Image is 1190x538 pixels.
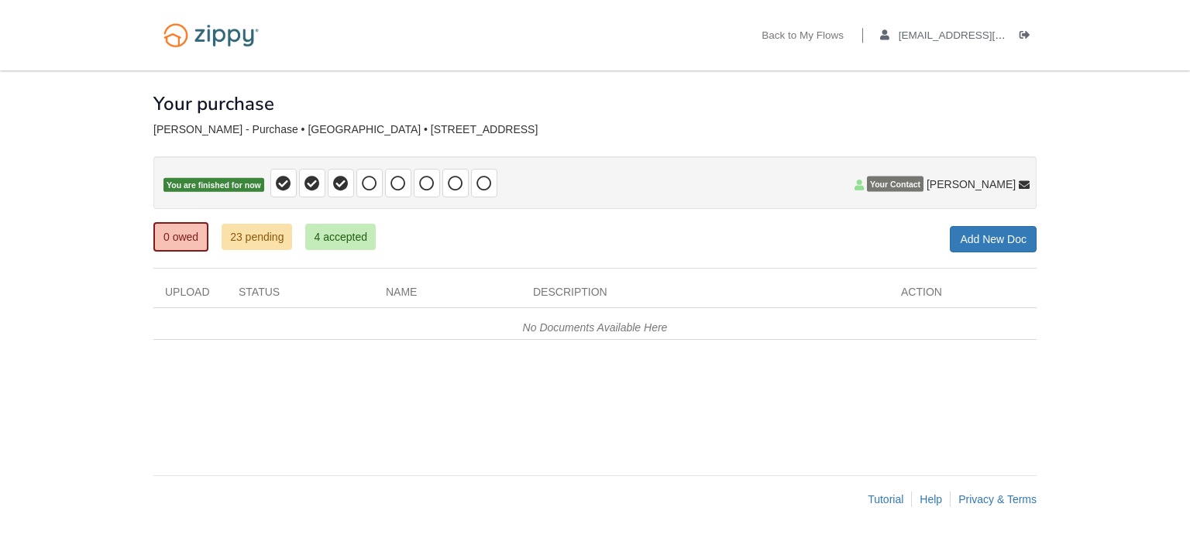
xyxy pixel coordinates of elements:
span: Your Contact [867,176,923,192]
a: Privacy & Terms [958,493,1037,505]
em: No Documents Available Here [523,321,668,334]
a: edit profile [880,29,1076,45]
div: Status [227,284,374,307]
a: Help [920,493,942,505]
span: [PERSON_NAME] [927,176,1016,192]
div: Upload [153,284,227,307]
a: Back to My Flows [762,29,844,45]
img: Logo [153,15,269,55]
a: Log out [1020,29,1037,45]
span: ajbyrom1999@gmail.com [899,29,1076,41]
span: You are finished for now [163,178,264,193]
div: Name [374,284,521,307]
a: Add New Doc [950,226,1037,252]
a: Tutorial [868,493,903,505]
a: 4 accepted [305,224,376,250]
a: 23 pending [222,224,292,250]
div: Action [889,284,1037,307]
div: Description [521,284,889,307]
a: 0 owed [153,222,208,252]
h1: Your purchase [153,94,274,114]
div: [PERSON_NAME] - Purchase • [GEOGRAPHIC_DATA] • [STREET_ADDRESS] [153,123,1037,136]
